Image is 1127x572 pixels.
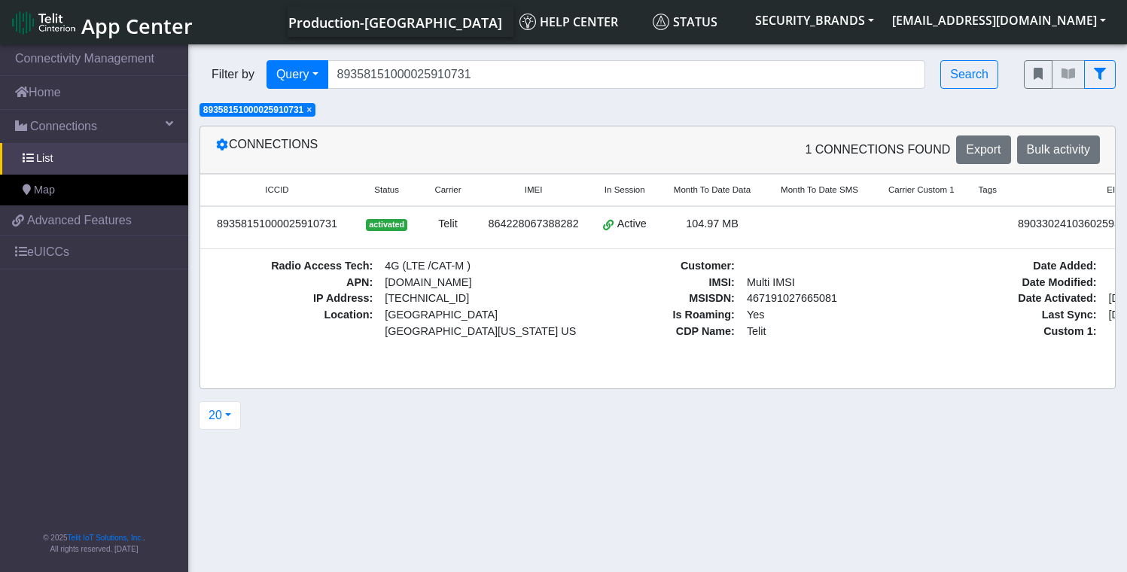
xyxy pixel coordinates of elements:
span: MSISDN : [571,291,741,307]
div: Telit [428,216,467,233]
span: Carrier Custom 1 [888,184,955,196]
button: Bulk activity [1017,135,1100,164]
img: logo-telit-cinterion-gw-new.png [12,11,75,35]
div: fitlers menu [1024,60,1116,89]
a: Help center [513,7,647,37]
a: Your current platform instance [288,7,501,37]
button: [EMAIL_ADDRESS][DOMAIN_NAME] [883,7,1115,34]
span: In Session [605,184,645,196]
span: Date Activated : [933,291,1102,307]
span: Date Added : [933,258,1102,275]
span: Advanced Features [27,211,132,230]
span: List [36,151,53,167]
span: Radio Access Tech : [209,258,379,275]
span: 104.97 MB [686,218,739,230]
span: IP Address : [209,291,379,307]
span: Is Roaming : [571,307,741,324]
span: 4G (LTE /CAT-M ) [379,258,548,275]
span: Month To Date SMS [781,184,858,196]
button: Close [306,105,312,114]
span: Last Sync : [933,307,1102,324]
a: App Center [12,6,190,38]
span: [TECHNICAL_ID] [385,292,469,304]
span: 1 Connections found [805,141,950,159]
span: Bulk activity [1027,143,1090,156]
span: Carrier [434,184,461,196]
span: Yes [747,309,764,321]
span: Multi IMSI [741,275,910,291]
button: Export [956,135,1010,164]
span: Customer : [571,258,741,275]
span: 467191027665081 [741,291,910,307]
span: App Center [81,12,193,40]
span: EID [1107,184,1121,196]
span: [GEOGRAPHIC_DATA][US_STATE] US [385,324,542,340]
span: IMEI [525,184,543,196]
span: Active [617,216,647,233]
a: Telit IoT Solutions, Inc. [68,534,143,542]
img: status.svg [653,14,669,30]
span: APN : [209,275,379,291]
span: Connections [30,117,97,135]
button: Search [940,60,998,89]
span: CDP Name : [571,324,741,340]
span: [DOMAIN_NAME] [379,275,548,291]
span: Telit [741,324,910,340]
span: Help center [519,14,618,30]
span: 89358151000025910731 [203,105,303,115]
img: knowledge.svg [519,14,536,30]
a: Status [647,7,746,37]
span: Export [966,143,1001,156]
div: 864228067388282 [486,216,582,233]
div: Connections [204,135,658,164]
span: Custom 1 : [933,324,1102,340]
span: Date Modified : [933,275,1102,291]
span: Map [34,182,55,199]
span: ICCID [265,184,288,196]
input: Search... [327,60,926,89]
span: Production-[GEOGRAPHIC_DATA] [288,14,502,32]
span: Month To Date Data [674,184,751,196]
span: Location : [209,307,379,339]
span: × [306,105,312,115]
span: Filter by [200,65,267,84]
span: activated [366,219,407,231]
span: Status [374,184,399,196]
span: Tags [979,184,997,196]
button: 20 [199,401,241,430]
span: [GEOGRAPHIC_DATA] [385,307,542,324]
div: 89358151000025910731 [209,216,345,233]
button: Query [267,60,328,89]
button: SECURITY_BRANDS [746,7,883,34]
span: Status [653,14,717,30]
span: IMSI : [571,275,741,291]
